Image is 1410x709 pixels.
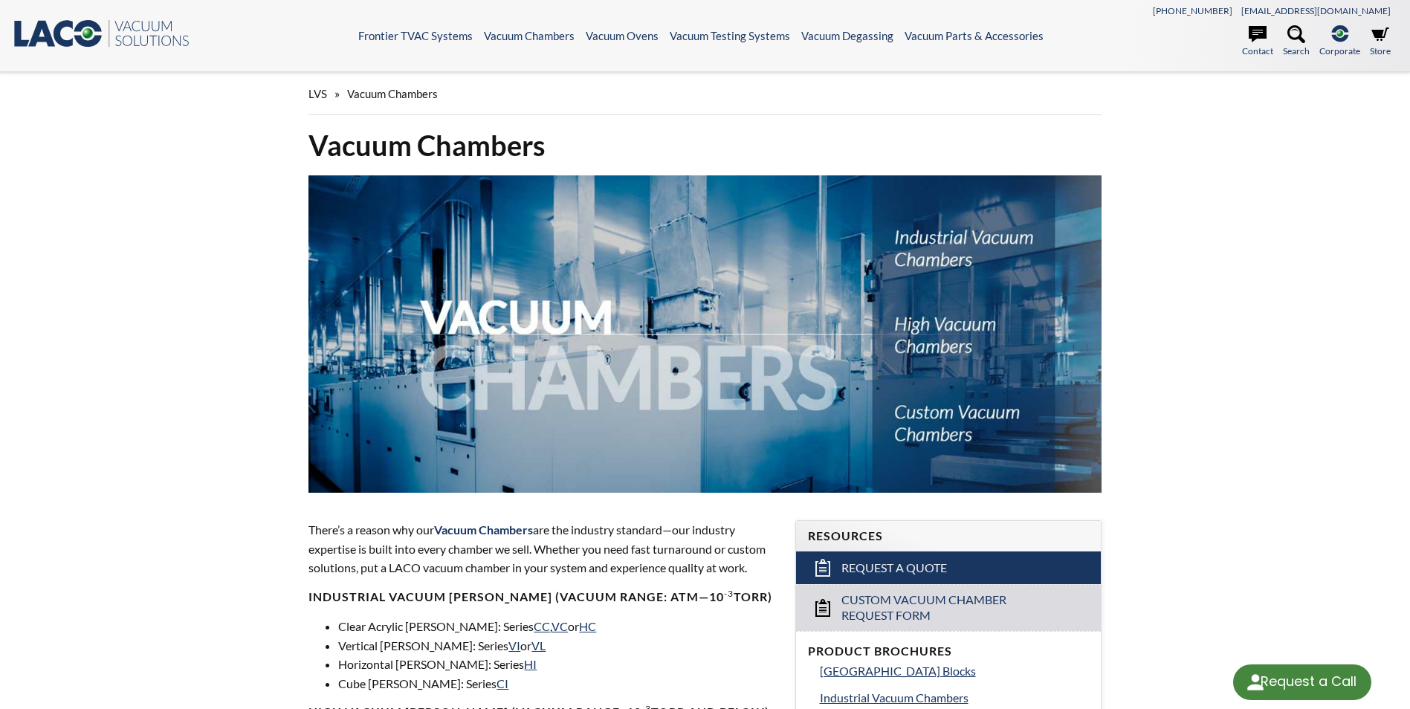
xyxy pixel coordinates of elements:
[820,661,1089,681] a: [GEOGRAPHIC_DATA] Blocks
[1261,664,1356,699] div: Request a Call
[1244,670,1267,694] img: round button
[338,636,777,655] li: Vertical [PERSON_NAME]: Series or
[1241,5,1391,16] a: [EMAIL_ADDRESS][DOMAIN_NAME]
[905,29,1044,42] a: Vacuum Parts & Accessories
[338,655,777,674] li: Horizontal [PERSON_NAME]: Series
[808,644,1089,659] h4: Product Brochures
[1153,5,1232,16] a: [PHONE_NUMBER]
[308,127,1101,164] h1: Vacuum Chambers
[796,551,1101,584] a: Request a Quote
[808,528,1089,544] h4: Resources
[338,617,777,636] li: Clear Acrylic [PERSON_NAME]: Series , or
[670,29,790,42] a: Vacuum Testing Systems
[347,87,438,100] span: Vacuum Chambers
[552,619,568,633] a: VC
[796,584,1101,631] a: Custom Vacuum Chamber Request Form
[820,688,1089,708] a: Industrial Vacuum Chambers
[801,29,893,42] a: Vacuum Degassing
[586,29,659,42] a: Vacuum Ovens
[484,29,575,42] a: Vacuum Chambers
[1370,25,1391,58] a: Store
[434,522,533,537] span: Vacuum Chambers
[497,676,508,690] a: CI
[820,664,976,678] span: [GEOGRAPHIC_DATA] Blocks
[308,589,777,605] h4: Industrial Vacuum [PERSON_NAME] (vacuum range: atm—10 Torr)
[724,588,734,599] sup: -3
[820,690,968,705] span: Industrial Vacuum Chambers
[579,619,596,633] a: HC
[308,87,327,100] span: LVS
[841,560,947,576] span: Request a Quote
[534,619,550,633] a: CC
[508,638,520,653] a: VI
[1233,664,1371,700] div: Request a Call
[308,520,777,577] p: There’s a reason why our are the industry standard—our industry expertise is built into every cha...
[1283,25,1310,58] a: Search
[338,674,777,693] li: Cube [PERSON_NAME]: Series
[308,73,1101,115] div: »
[841,592,1057,624] span: Custom Vacuum Chamber Request Form
[358,29,473,42] a: Frontier TVAC Systems
[524,657,537,671] a: HI
[531,638,546,653] a: VL
[308,175,1101,493] img: Vacuum Chambers
[1242,25,1273,58] a: Contact
[1319,44,1360,58] span: Corporate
